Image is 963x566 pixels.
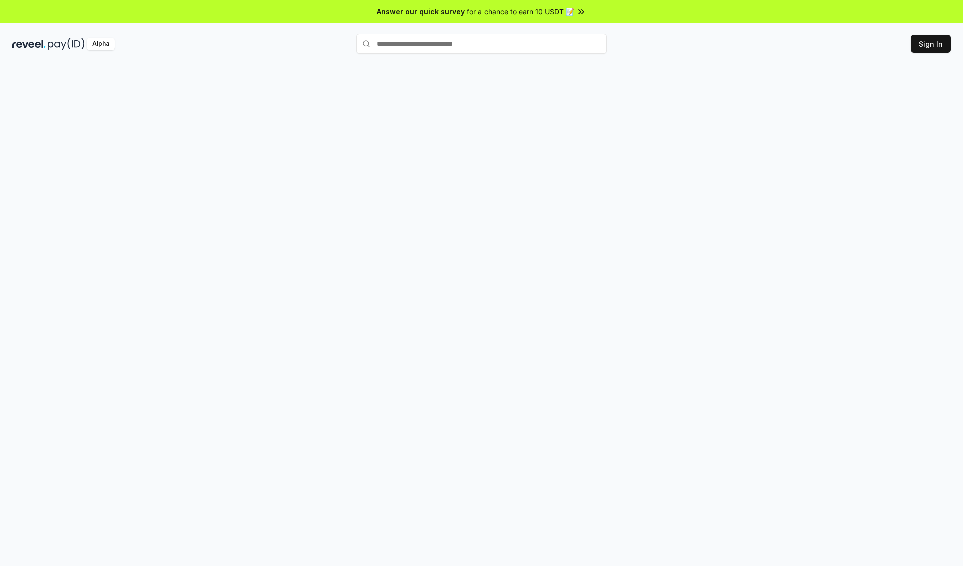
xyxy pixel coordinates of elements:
button: Sign In [911,35,951,53]
span: for a chance to earn 10 USDT 📝 [467,6,574,17]
img: pay_id [48,38,85,50]
span: Answer our quick survey [377,6,465,17]
div: Alpha [87,38,115,50]
img: reveel_dark [12,38,46,50]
